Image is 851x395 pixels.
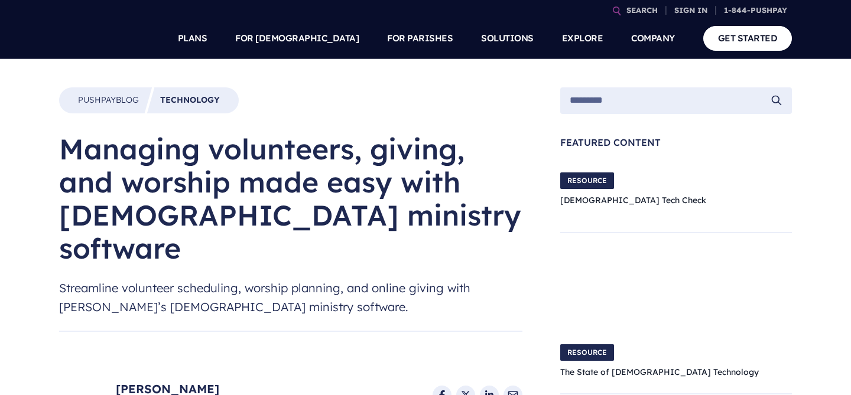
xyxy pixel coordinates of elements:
a: FOR PARISHES [387,18,453,59]
a: The State of [DEMOGRAPHIC_DATA] Technology [560,367,759,377]
a: SOLUTIONS [481,18,534,59]
a: FOR [DEMOGRAPHIC_DATA] [235,18,359,59]
a: EXPLORE [562,18,603,59]
a: [DEMOGRAPHIC_DATA] Tech Check [560,195,706,205]
a: GET STARTED [703,26,792,50]
a: COMPANY [631,18,675,59]
a: PushpayBlog [78,94,139,106]
span: Pushpay [78,94,116,105]
span: Streamline volunteer scheduling, worship planning, and online giving with [PERSON_NAME]’s [DEMOGR... [59,279,522,316]
span: Featured Content [560,138,792,147]
img: Church Tech Check Blog Hero Image [735,161,792,218]
h1: Managing volunteers, giving, and worship made easy with [DEMOGRAPHIC_DATA] ministry software [59,132,522,265]
a: Technology [160,94,220,106]
span: RESOURCE [560,344,614,361]
span: RESOURCE [560,172,614,189]
a: PLANS [178,18,207,59]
